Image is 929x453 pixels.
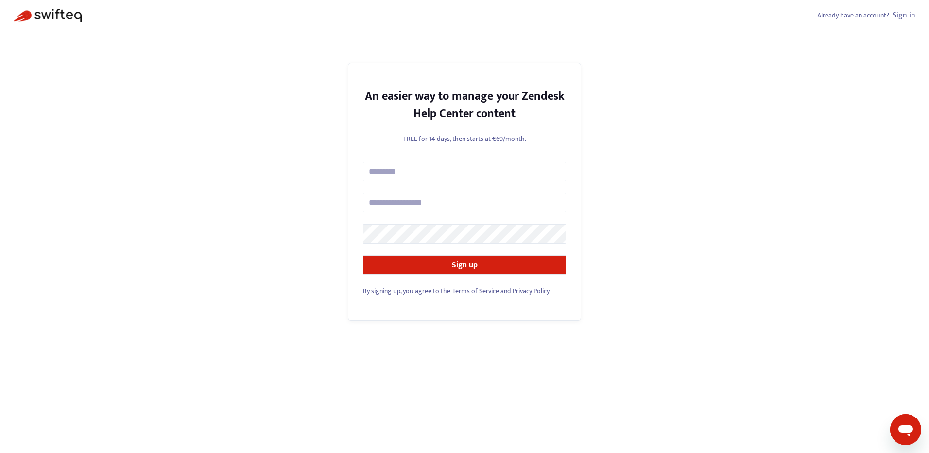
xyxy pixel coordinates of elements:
[452,285,499,296] a: Terms of Service
[513,285,550,296] a: Privacy Policy
[452,259,478,272] strong: Sign up
[365,87,565,123] strong: An easier way to manage your Zendesk Help Center content
[363,134,566,144] p: FREE for 14 days, then starts at €69/month.
[363,255,566,275] button: Sign up
[817,10,889,21] span: Already have an account?
[14,9,82,22] img: Swifteq
[890,414,921,445] iframe: Button to launch messaging window
[363,286,566,296] div: and
[363,285,450,296] span: By signing up, you agree to the
[893,9,915,22] a: Sign in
